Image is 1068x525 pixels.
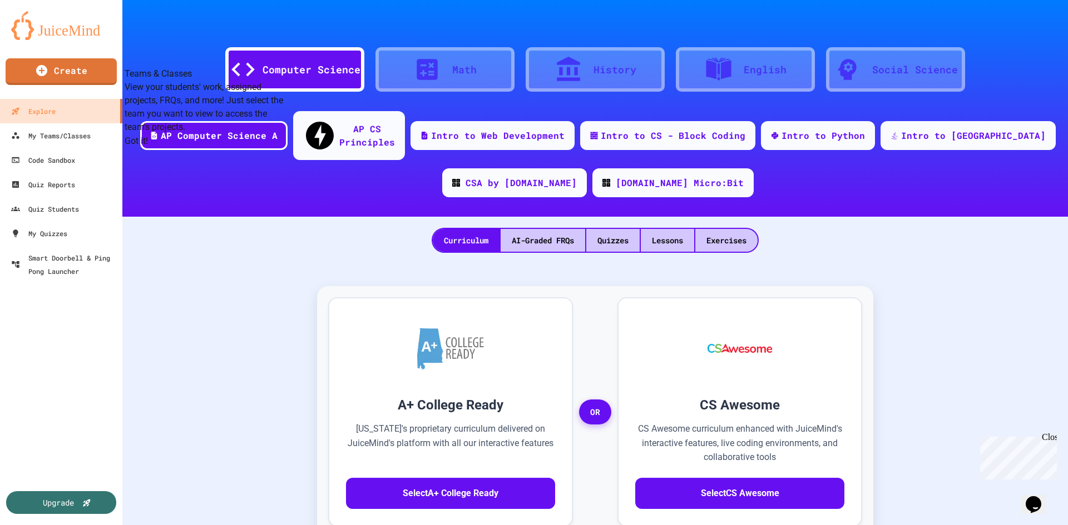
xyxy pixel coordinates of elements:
[346,422,555,464] p: [US_STATE]'s proprietary curriculum delivered on JuiceMind's platform with all our interactive fe...
[586,229,640,252] div: Quizzes
[11,11,111,40] img: logo-orange.svg
[11,104,56,118] div: Explore
[901,129,1046,142] div: Intro to [GEOGRAPHIC_DATA]
[11,202,79,216] div: Quiz Students
[452,179,460,187] img: CODE_logo_RGB.png
[11,129,91,142] div: My Teams/Classes
[744,62,787,77] div: English
[579,399,611,425] span: OR
[125,81,289,134] p: View your students' work, assigned projects, FRQs, and more! Just select the team you want to vie...
[11,153,75,167] div: Code Sandbox
[635,422,844,464] p: CS Awesome curriculum enhanced with JuiceMind's interactive features, live coding environments, a...
[872,62,958,77] div: Social Science
[339,122,395,149] div: AP CS Principles
[782,129,865,142] div: Intro to Python
[43,497,74,508] div: Upgrade
[601,129,745,142] div: Intro to CS - Block Coding
[695,229,758,252] div: Exercises
[11,178,75,191] div: Quiz Reports
[11,227,67,240] div: My Quizzes
[635,478,844,509] button: SelectCS Awesome
[452,62,477,77] div: Math
[602,179,610,187] img: CODE_logo_RGB.png
[6,58,117,85] a: Create
[976,432,1057,479] iframe: chat widget
[263,62,360,77] div: Computer Science
[501,229,585,252] div: AI-Graded FRQs
[594,62,636,77] div: History
[641,229,694,252] div: Lessons
[346,395,555,415] h3: A+ College Ready
[433,229,500,252] div: Curriculum
[417,328,484,369] img: A+ College Ready
[696,315,784,382] img: CS Awesome
[635,395,844,415] h3: CS Awesome
[4,4,77,71] div: Chat with us now!Close
[125,67,289,81] h2: Teams & Classes
[1021,481,1057,514] iframe: chat widget
[346,478,555,509] button: SelectA+ College Ready
[431,129,565,142] div: Intro to Web Development
[11,251,118,278] div: Smart Doorbell & Ping Pong Launcher
[466,176,577,189] div: CSA by [DOMAIN_NAME]
[616,176,744,189] div: [DOMAIN_NAME] Micro:Bit
[125,134,148,148] button: Got it!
